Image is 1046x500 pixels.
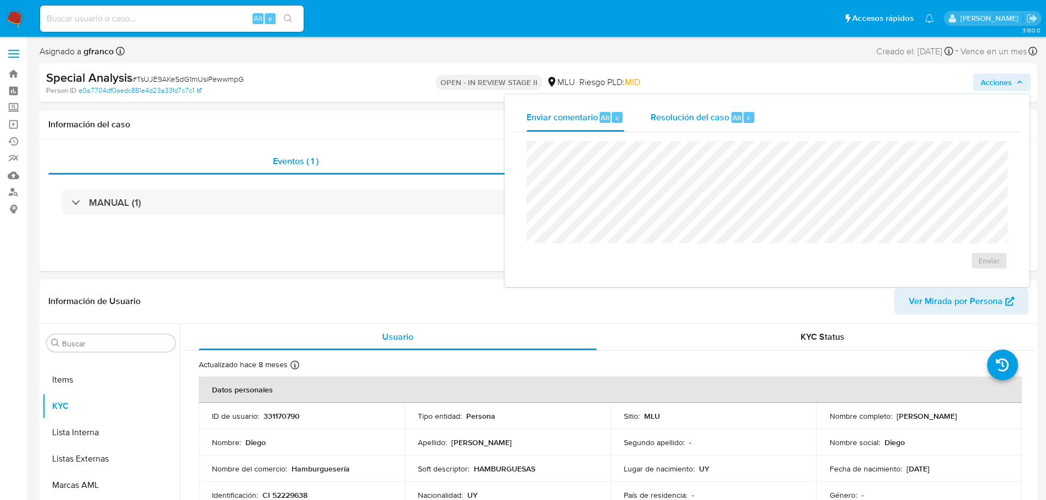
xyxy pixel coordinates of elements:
[466,411,495,421] p: Persona
[960,46,1027,58] span: Vence en un mes
[1026,13,1038,24] a: Salir
[277,11,299,26] button: search-icon
[474,464,535,474] p: HAMBURGUESAS
[40,12,304,26] input: Buscar usuario o caso...
[46,69,132,86] b: Special Analysis
[42,393,180,419] button: KYC
[624,464,695,474] p: Lugar de nacimiento :
[79,86,202,95] a: e0a7704df0aedc881e4d23a33fd7c7c1
[199,377,1022,403] th: Datos personales
[616,113,619,123] span: c
[624,437,685,447] p: Segundo apellido :
[418,490,463,500] p: Nacionalidad :
[245,437,266,447] p: Diego
[62,339,171,349] input: Buscar
[51,339,60,347] button: Buscar
[132,74,244,85] span: # TsUJE9AKeSdG1mUsiPewwmpG
[418,437,447,447] p: Apellido :
[973,74,1031,91] button: Acciones
[625,76,640,88] span: MID
[81,45,114,58] b: gfranco
[651,111,729,123] span: Resolución del caso
[89,196,141,209] h3: MANUAL (1)
[862,490,864,500] p: -
[254,13,262,24] span: Alt
[42,446,180,472] button: Listas Externas
[830,437,880,447] p: Nombre social :
[467,490,478,500] p: UY
[885,437,905,447] p: Diego
[273,155,318,167] span: Eventos ( 1 )
[199,359,288,370] p: Actualizado hace 8 meses
[40,46,114,58] span: Asignado a
[907,464,930,474] p: [DATE]
[527,111,598,123] span: Enviar comentario
[212,490,258,500] p: Identificación :
[264,411,300,421] p: 331170790
[48,119,1028,130] h1: Información del caso
[48,296,141,307] h1: Información de Usuario
[269,13,272,24] span: s
[46,86,76,95] b: Person ID
[262,490,307,500] p: CI 52229638
[692,490,694,500] p: -
[732,113,741,123] span: Alt
[546,76,575,88] div: MLU
[292,464,350,474] p: Hamburguesería
[42,367,180,393] button: Items
[960,13,1022,24] p: giorgio.franco@mercadolibre.com
[418,411,462,421] p: Tipo entidad :
[418,464,469,474] p: Soft descriptor :
[451,437,512,447] p: [PERSON_NAME]
[689,437,691,447] p: -
[747,113,750,123] span: r
[212,411,259,421] p: ID de usuario :
[42,472,180,498] button: Marcas AML
[830,464,902,474] p: Fecha de nacimiento :
[436,75,542,90] p: OPEN - IN REVIEW STAGE II
[579,76,640,88] span: Riesgo PLD:
[601,113,609,123] span: Alt
[909,288,1003,314] span: Ver Mirada por Persona
[801,330,844,343] span: KYC Status
[897,411,957,421] p: [PERSON_NAME]
[925,14,934,23] a: Notificaciones
[830,490,857,500] p: Género :
[876,44,953,59] div: Creado el: [DATE]
[981,74,1012,91] span: Acciones
[61,190,1015,215] div: MANUAL (1)
[955,44,958,59] span: -
[42,419,180,446] button: Lista Interna
[382,330,413,343] span: Usuario
[894,288,1028,314] button: Ver Mirada por Persona
[624,411,640,421] p: Sitio :
[699,464,709,474] p: UY
[644,411,660,421] p: MLU
[624,490,687,500] p: País de residencia :
[852,13,914,24] span: Accesos rápidos
[212,437,241,447] p: Nombre :
[830,411,892,421] p: Nombre completo :
[212,464,287,474] p: Nombre del comercio :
